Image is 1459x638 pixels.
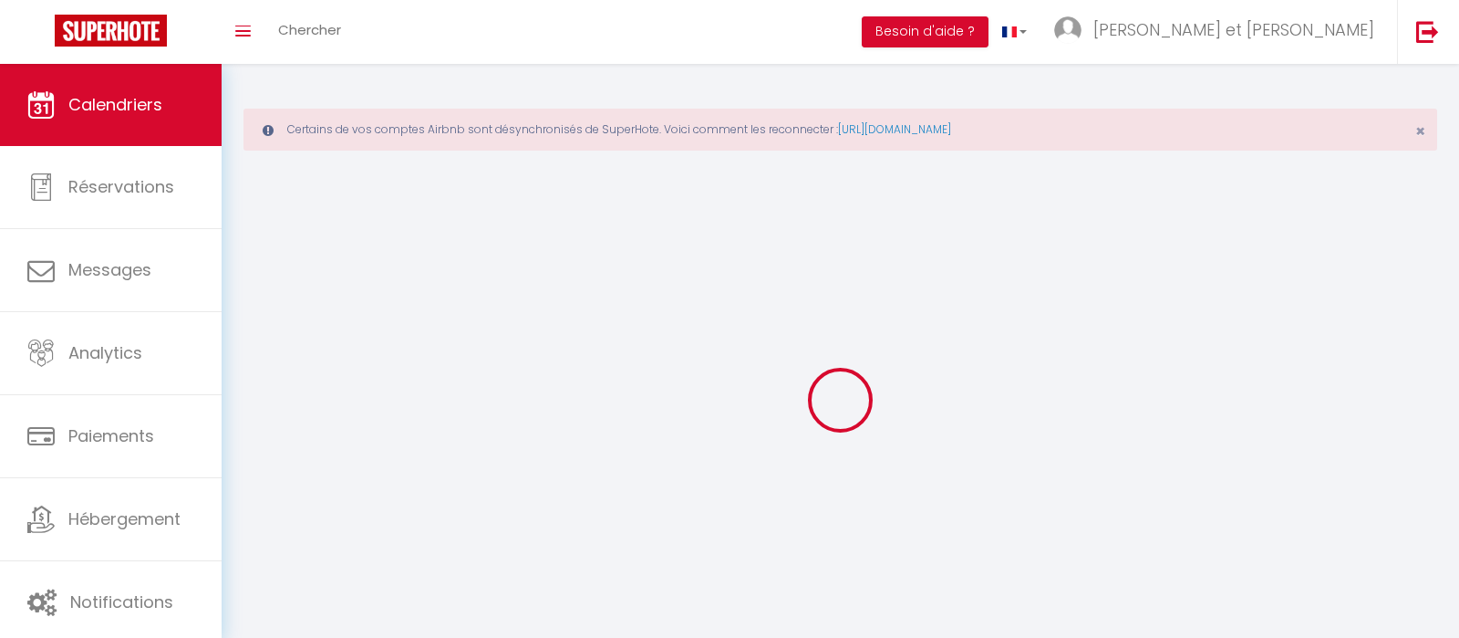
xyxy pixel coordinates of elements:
[278,20,341,39] span: Chercher
[68,341,142,364] span: Analytics
[1054,16,1081,44] img: ...
[838,121,951,137] a: [URL][DOMAIN_NAME]
[862,16,988,47] button: Besoin d'aide ?
[70,591,173,613] span: Notifications
[1415,123,1425,140] button: Close
[68,93,162,116] span: Calendriers
[1416,20,1439,43] img: logout
[243,109,1437,151] div: Certains de vos comptes Airbnb sont désynchronisés de SuperHote. Voici comment les reconnecter :
[1093,18,1374,41] span: [PERSON_NAME] et [PERSON_NAME]
[68,424,154,447] span: Paiements
[68,175,174,198] span: Réservations
[68,258,151,281] span: Messages
[1415,120,1425,142] span: ×
[68,507,181,530] span: Hébergement
[55,15,167,47] img: Super Booking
